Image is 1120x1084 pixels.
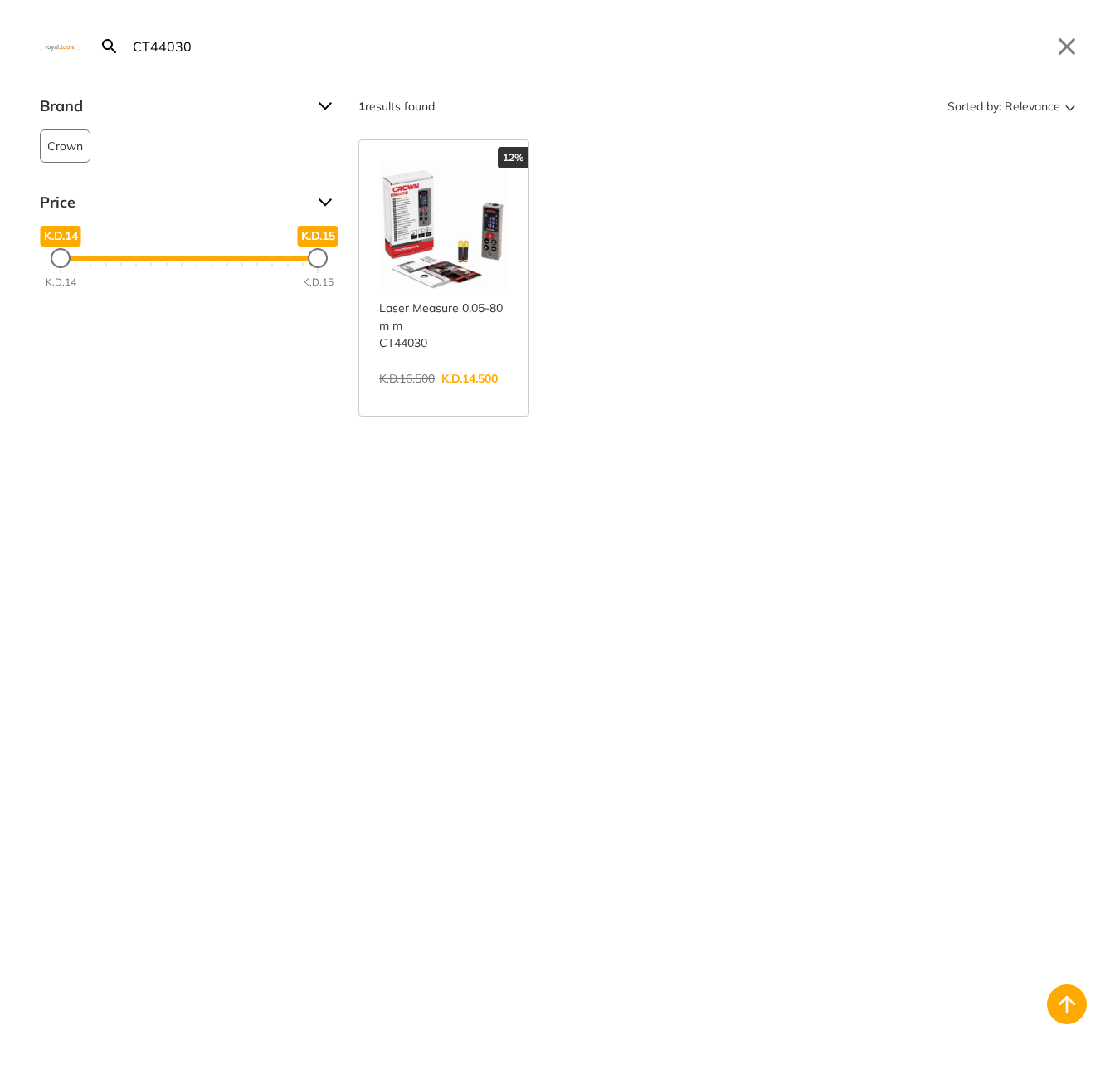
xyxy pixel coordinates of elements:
svg: Sort [1060,96,1080,116]
div: Maximum Price [308,248,328,268]
span: Brand [40,93,305,120]
div: Minimum Price [51,248,71,268]
strong: 1 [358,99,365,114]
span: Relevance [1005,93,1060,120]
input: Search… [129,27,1044,66]
span: Price [40,189,305,216]
div: K.D.14 [46,275,76,290]
span: Crown [47,130,83,162]
div: 12% [498,147,528,168]
button: Crown [40,129,90,163]
button: Close [1054,33,1080,60]
button: Sorted by:Relevance Sort [944,93,1080,120]
div: K.D.15 [303,275,334,290]
img: Close [40,42,80,50]
svg: Search [100,37,119,56]
div: results found [358,93,435,120]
